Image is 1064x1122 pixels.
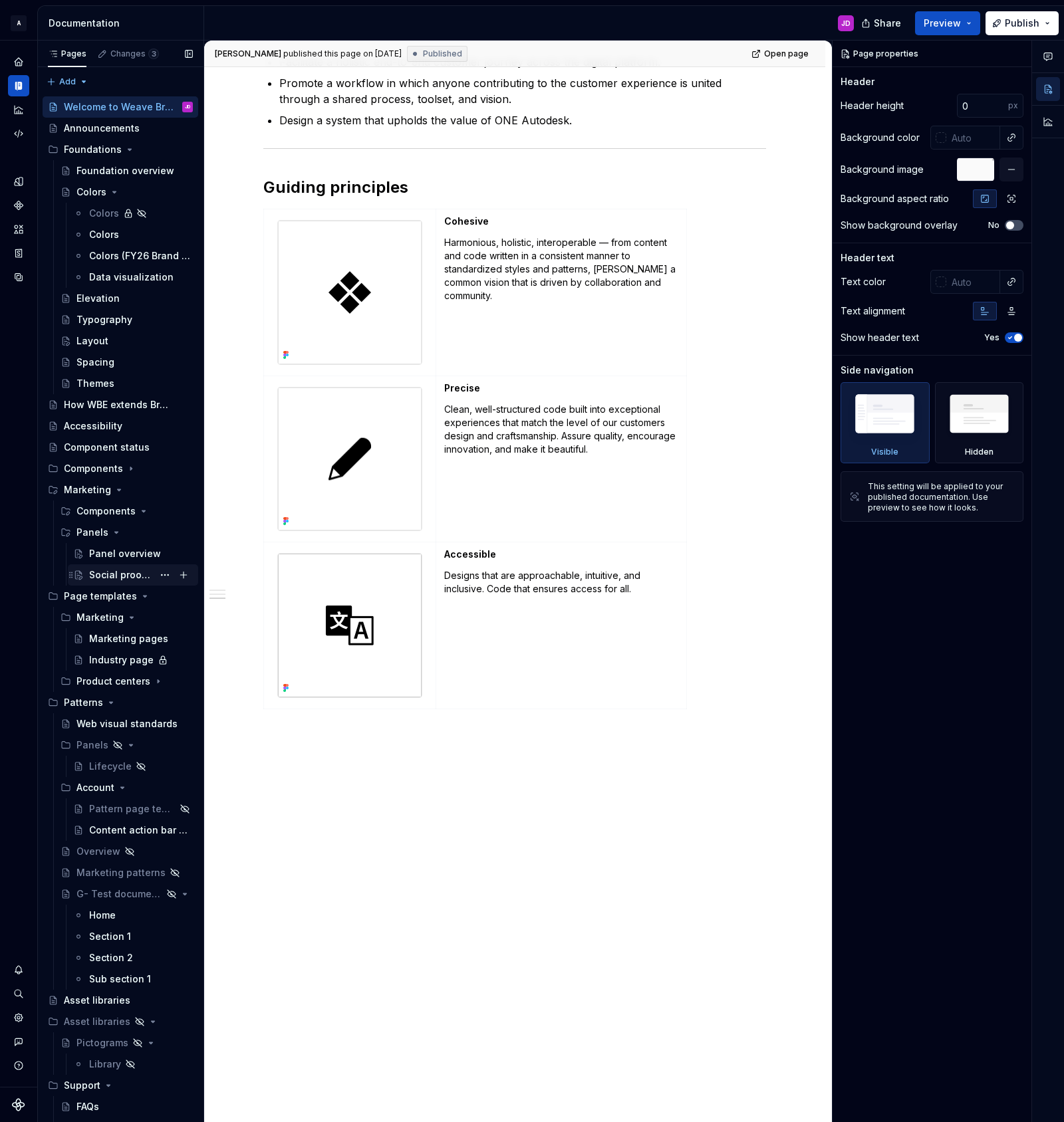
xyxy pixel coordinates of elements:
div: Colors [76,185,106,199]
svg: Supernova Logo [12,1098,25,1111]
div: Asset libraries [43,1011,198,1032]
div: Library [89,1058,121,1071]
div: Page templates [43,586,198,607]
a: Pictograms [55,1032,198,1054]
div: Sub section 1 [89,972,151,986]
a: Foundation overview [55,160,198,181]
p: Clean, well-structured code built into exceptional experiences that match the level of our custom... [444,403,678,456]
a: How WBE extends Brand [43,394,198,415]
a: Component status [43,437,198,458]
div: Marketing [55,607,198,628]
a: Colors [55,181,198,203]
button: Notifications [8,959,29,980]
div: Components [76,505,136,518]
input: Auto [946,270,1000,294]
div: Components [64,462,123,475]
div: Panels [55,734,198,756]
div: Background image [841,163,924,176]
div: Side navigation [841,364,914,377]
div: Foundation overview [76,164,174,177]
a: Analytics [8,99,29,120]
div: Foundations [43,139,198,160]
span: Preview [924,17,961,30]
div: Panels [55,522,198,543]
a: Marketing patterns [55,862,198,883]
div: Pattern page template [89,802,176,816]
strong: Cohesive [444,215,489,227]
a: Colors [68,224,198,245]
a: Layout [55,330,198,352]
span: Open page [764,49,809,59]
div: Marketing pages [89,632,168,645]
div: Header height [841,99,904,112]
a: Colors [68,203,198,224]
div: Foundations [64,143,122,156]
div: Layout [76,334,108,348]
div: Data visualization [89,271,174,284]
div: Pages [48,49,86,59]
div: Support [43,1075,198,1096]
div: Panels [76,526,108,539]
a: Pattern page template [68,798,198,820]
div: Colors [89,207,119,220]
div: Product centers [76,675,150,688]
p: Harmonious, holistic, interoperable — from content and code written in a consistent manner to sta... [444,236,678,302]
p: Design a system that upholds the value of ONE Autodesk. [279,112,766,128]
div: G- Test documentation page [76,887,162,901]
a: Section 2 [68,947,198,968]
div: Visible [841,382,930,463]
div: Components [55,501,198,522]
button: Search ⌘K [8,983,29,1004]
div: Elevation [76,292,120,305]
div: Overview [76,845,120,858]
div: Section 1 [89,930,131,943]
label: Yes [984,332,999,343]
h2: Guiding principles [263,177,766,198]
div: Typography [76,313,132,326]
button: Contact support [8,1031,29,1052]
img: af586934-49a7-452e-9e54-1d6249d47fe0.png [278,221,422,364]
button: Add [43,72,92,91]
div: Account [76,781,114,794]
a: Marketing pages [68,628,198,649]
div: Home [8,51,29,72]
p: px [1008,100,1018,111]
a: Code automation [8,123,29,144]
div: Lifecycle [89,760,132,773]
a: Documentation [8,75,29,96]
a: Home [68,905,198,926]
span: Share [874,17,901,30]
div: FAQs [76,1100,99,1113]
button: A [3,9,35,37]
div: Welcome to Weave Brand Extended [64,100,174,114]
a: Elevation [55,288,198,309]
div: Visible [871,447,898,457]
div: Product centers [55,671,198,692]
div: Account [55,777,198,798]
div: Documentation [49,17,198,30]
a: Industry page [68,649,198,671]
div: Background aspect ratio [841,192,949,205]
div: Hidden [965,447,994,457]
a: Panel overview [68,543,198,564]
a: Design tokens [8,171,29,192]
div: Assets [8,219,29,240]
div: JD [185,100,190,114]
span: Add [59,76,76,87]
a: Library [68,1054,198,1075]
a: Settings [8,1007,29,1028]
a: Data sources [8,267,29,288]
div: Themes [76,377,114,390]
div: Header [841,75,874,88]
div: published this page on [DATE] [283,49,402,59]
div: JD [841,18,851,29]
a: FAQs [55,1096,198,1117]
a: Content action bar pattern [68,820,198,841]
div: Social proof tabs [89,568,153,582]
a: Open page [747,45,815,63]
div: Text color [841,275,886,288]
a: Components [8,195,29,216]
